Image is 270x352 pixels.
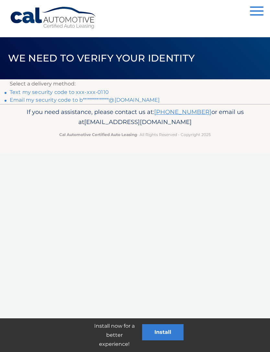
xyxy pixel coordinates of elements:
button: Install [142,324,184,340]
button: Menu [250,6,264,17]
a: Cal Automotive [10,6,97,29]
p: - All Rights Reserved - Copyright 2025 [10,131,260,138]
span: [EMAIL_ADDRESS][DOMAIN_NAME] [84,118,192,126]
strong: Cal Automotive Certified Auto Leasing [59,132,137,137]
a: [PHONE_NUMBER] [154,108,211,116]
span: We need to verify your identity [8,52,195,64]
p: Install now for a better experience! [86,322,142,349]
p: If you need assistance, please contact us at: or email us at [10,107,260,128]
p: Select a delivery method: [10,79,260,88]
a: Text my security code to xxx-xxx-0110 [10,89,109,95]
